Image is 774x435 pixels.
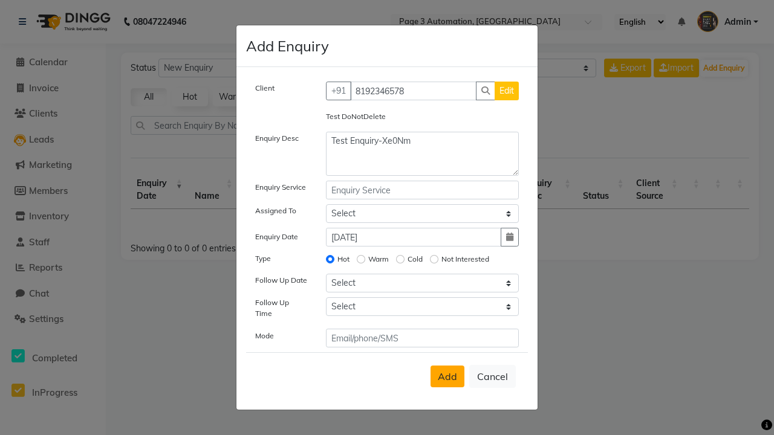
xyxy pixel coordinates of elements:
label: Warm [368,254,389,265]
label: Follow Up Date [255,275,307,286]
label: Test DoNotDelete [326,111,386,122]
button: Edit [495,82,519,100]
span: Edit [499,85,514,96]
button: Cancel [469,365,516,388]
label: Follow Up Time [255,297,308,319]
input: Search by Name/Mobile/Email/Code [350,82,477,100]
label: Mode [255,330,274,341]
label: Assigned To [255,205,296,216]
label: Enquiry Service [255,182,306,193]
button: +91 [326,82,351,100]
label: Cold [408,254,423,265]
label: Type [255,253,271,264]
label: Not Interested [441,254,489,265]
button: Add [431,366,464,387]
label: Enquiry Desc [255,133,299,144]
span: Add [438,370,457,382]
label: Enquiry Date [255,231,298,242]
label: Client [255,83,275,94]
input: Email/phone/SMS [326,329,519,347]
h4: Add Enquiry [246,35,329,57]
label: Hot [337,254,350,265]
input: Enquiry Service [326,181,519,199]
